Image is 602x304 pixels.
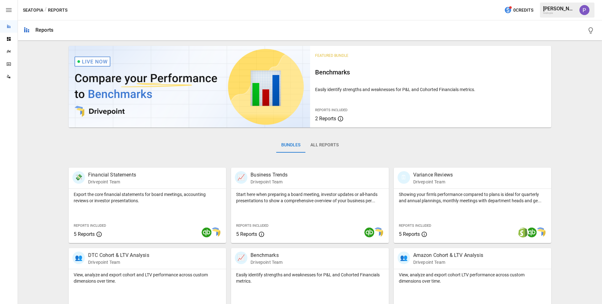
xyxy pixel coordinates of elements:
[236,224,268,228] span: Reports Included
[315,116,336,122] span: 2 Reports
[251,171,288,179] p: Business Trends
[235,252,247,264] div: 📈
[398,252,410,264] div: 👥
[276,138,305,153] button: Bundles
[88,179,136,185] p: Drivepoint Team
[74,224,106,228] span: Reports Included
[399,272,546,284] p: View, analyze and export cohort LTV performance across custom dimensions over time.
[543,6,576,12] div: [PERSON_NAME]
[88,171,136,179] p: Financial Statements
[251,179,288,185] p: Drivepoint Team
[69,46,310,128] img: video thumbnail
[74,191,221,204] p: Export the core financial statements for board meetings, accounting reviews or investor presentat...
[518,227,528,237] img: shopify
[251,259,283,265] p: Drivepoint Team
[413,179,453,185] p: Drivepoint Team
[74,272,221,284] p: View, analyze and export cohort and LTV performance across custom dimensions over time.
[513,6,533,14] span: 0 Credits
[202,227,212,237] img: quickbooks
[399,224,431,228] span: Reports Included
[88,259,149,265] p: Drivepoint Team
[235,171,247,184] div: 📈
[413,171,453,179] p: Variance Reviews
[543,12,576,14] div: Seatopia
[88,252,149,259] p: DTC Cohort & LTV Analysis
[527,227,537,237] img: quickbooks
[398,171,410,184] div: 🗓
[45,6,47,14] div: /
[72,252,85,264] div: 👥
[413,259,483,265] p: Drivepoint Team
[305,138,344,153] button: All Reports
[23,6,43,14] button: Seatopia
[315,86,547,93] p: Easily identify strengths and weaknesses for P&L and Cohorted Financials metrics.
[576,1,593,19] button: Prateek Batra
[210,227,220,237] img: smart model
[315,108,347,112] span: Reports Included
[536,227,546,237] img: smart model
[74,231,95,237] span: 5 Reports
[72,171,85,184] div: 💸
[236,231,257,237] span: 5 Reports
[373,227,383,237] img: smart model
[502,4,536,16] button: 0Credits
[251,252,283,259] p: Benchmarks
[236,191,383,204] p: Start here when preparing a board meeting, investor updates or all-hands presentations to show a ...
[399,191,546,204] p: Showing your firm's performance compared to plans is ideal for quarterly and annual plannings, mo...
[399,231,420,237] span: 5 Reports
[413,252,483,259] p: Amazon Cohort & LTV Analysis
[364,227,374,237] img: quickbooks
[236,272,383,284] p: Easily identify strengths and weaknesses for P&L and Cohorted Financials metrics.
[35,27,53,33] div: Reports
[579,5,589,15] img: Prateek Batra
[315,53,348,58] span: Featured Bundle
[315,67,547,77] h6: Benchmarks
